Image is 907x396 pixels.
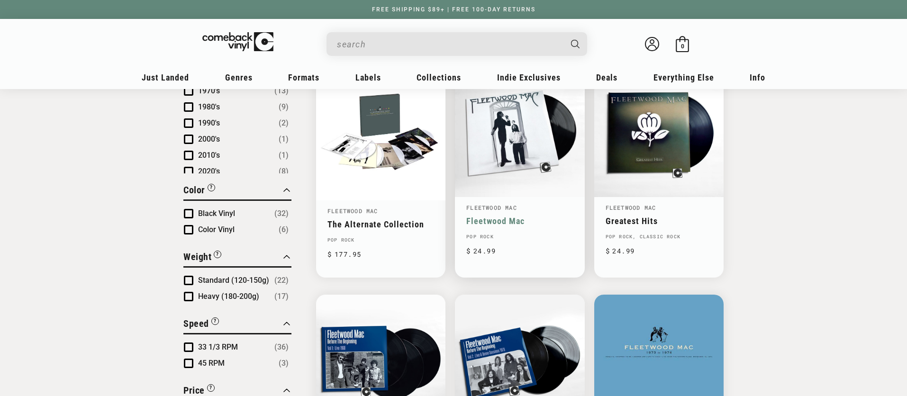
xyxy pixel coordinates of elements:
span: Color [183,184,205,196]
span: Number of products: (32) [274,208,289,219]
span: Info [750,72,765,82]
span: Black Vinyl [198,209,235,218]
button: Filter by Weight [183,250,221,266]
span: 1970's [198,86,220,95]
span: Number of products: (8) [279,166,289,177]
span: Number of products: (36) [274,342,289,353]
span: 1980's [198,102,220,111]
span: Collections [417,72,461,82]
span: Labels [355,72,381,82]
span: 2010's [198,151,220,160]
span: 2020's [198,167,220,176]
button: Search [563,32,589,56]
span: Genres [225,72,253,82]
a: Fleetwood Mac [327,207,378,215]
input: When autocomplete results are available use up and down arrows to review and enter to select [337,35,562,54]
span: Speed [183,318,209,329]
a: Greatest Hits [606,216,712,226]
span: Number of products: (2) [279,117,289,129]
span: Number of products: (6) [279,224,289,235]
a: The Alternate Collection [327,219,434,229]
span: Weight [183,251,211,262]
span: Price [183,385,205,396]
button: Filter by Color [183,183,215,199]
span: Number of products: (3) [279,358,289,369]
span: Number of products: (1) [279,134,289,145]
span: Number of products: (9) [279,101,289,113]
a: Fleetwood Mac [466,204,517,211]
span: 45 RPM [198,359,225,368]
button: Filter by Speed [183,316,219,333]
span: 1990's [198,118,220,127]
span: Number of products: (1) [279,150,289,161]
a: Fleetwood Mac [606,204,656,211]
span: 33 1/3 RPM [198,342,238,351]
span: Color Vinyl [198,225,235,234]
span: Heavy (180-200g) [198,292,259,301]
span: Deals [596,72,617,82]
a: FREE SHIPPING $89+ | FREE 100-DAY RETURNS [363,6,545,13]
span: Just Landed [142,72,189,82]
span: Number of products: (22) [274,275,289,286]
span: Everything Else [653,72,714,82]
span: 0 [681,43,684,50]
span: Number of products: (17) [274,291,289,302]
span: Indie Exclusives [497,72,561,82]
div: Search [327,32,587,56]
a: Fleetwood Mac [466,216,573,226]
span: Standard (120-150g) [198,276,269,285]
span: 2000's [198,135,220,144]
span: Formats [288,72,319,82]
